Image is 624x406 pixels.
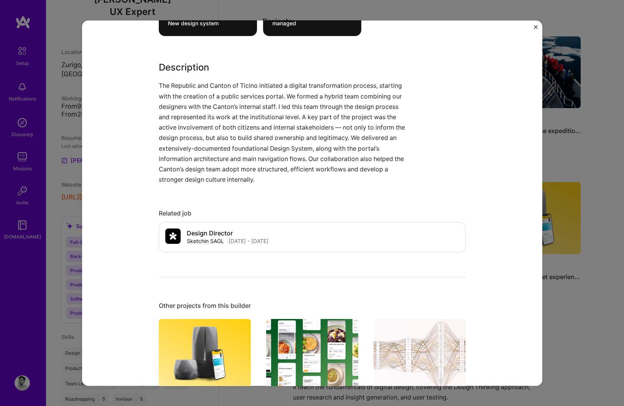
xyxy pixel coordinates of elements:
h3: Description [159,61,408,75]
div: New design system [168,20,248,27]
img: Create a new Internet experience [159,319,251,388]
img: Design a brand new app [266,319,358,388]
div: Other projects from this builder [159,302,466,310]
div: Related job [159,210,466,218]
img: Company logo [165,229,181,244]
button: Close [534,25,538,33]
img: Enhance the digital presence [374,319,466,388]
p: The Republic and Canton of Ticino initiated a digital transformation process, starting with the c... [159,81,408,185]
div: · [DATE] - [DATE] [227,237,268,245]
h4: Design Director [187,230,268,237]
div: Sketchin SAGL [187,237,224,245]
